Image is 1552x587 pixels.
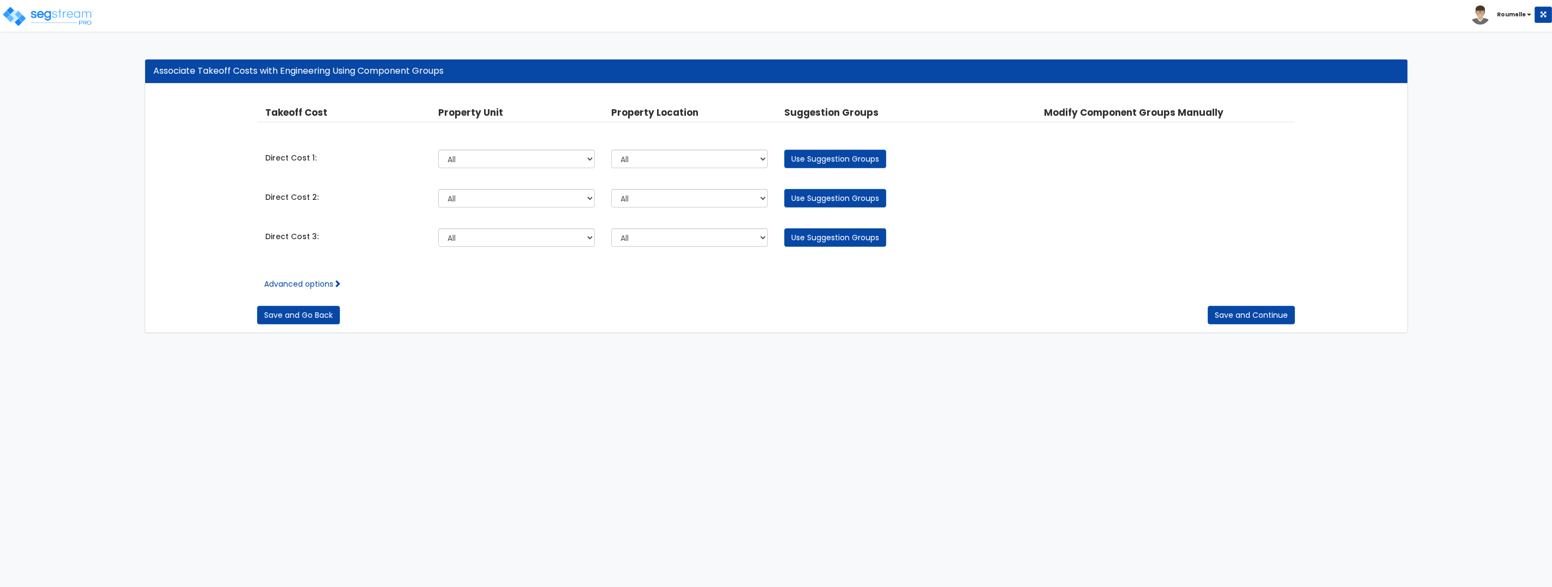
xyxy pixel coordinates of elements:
a: Use Suggestion Groups [784,228,886,247]
label: Direct Cost 1: [265,152,317,163]
div: Associate Takeoff Costs with Engineering Using Component Groups [153,65,1399,78]
b: Property Location [611,106,699,119]
label: Direct Cost 2: [265,192,319,203]
img: avatar.png [1471,5,1490,25]
b: Modify Component Groups Manually [1044,106,1223,119]
b: Suggestion Groups [784,106,879,119]
button: Save and Continue [1208,306,1295,324]
img: logo_pro_r.png [2,5,94,27]
a: Use Suggestion Groups [784,150,886,168]
a: Advanced options [264,278,341,289]
button: Save and Go Back [257,306,340,324]
b: Takeoff Cost [265,106,327,119]
b: Roumelle [1497,10,1526,19]
a: Use Suggestion Groups [784,189,886,207]
b: Property Unit [438,106,503,119]
label: Direct Cost 3: [265,231,319,242]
